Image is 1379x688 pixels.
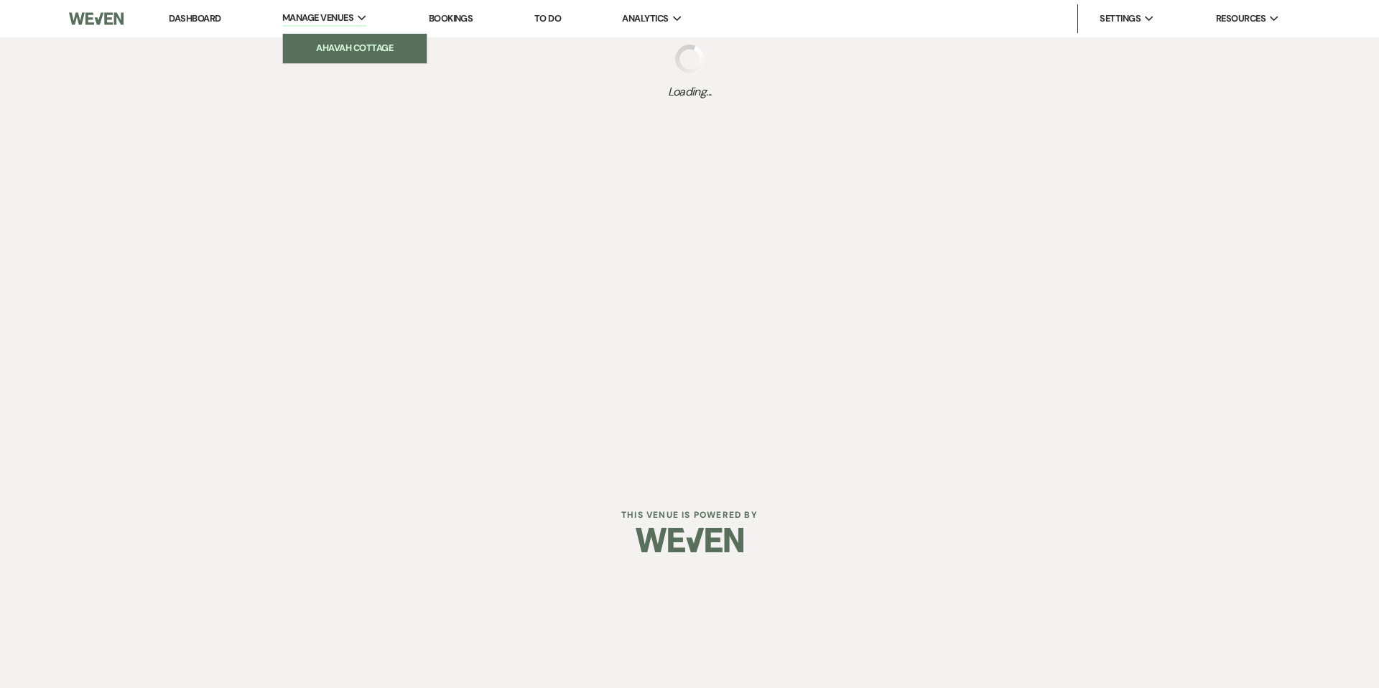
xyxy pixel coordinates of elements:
[169,12,220,24] a: Dashboard
[636,515,743,565] img: Weven Logo
[622,11,668,26] span: Analytics
[1216,11,1266,26] span: Resources
[69,4,124,34] img: Weven Logo
[282,11,353,25] span: Manage Venues
[668,83,712,101] span: Loading...
[675,45,704,73] img: loading spinner
[534,12,561,24] a: To Do
[283,34,427,62] a: Ahavah Cottage
[1100,11,1141,26] span: Settings
[290,41,419,55] li: Ahavah Cottage
[429,12,473,24] a: Bookings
